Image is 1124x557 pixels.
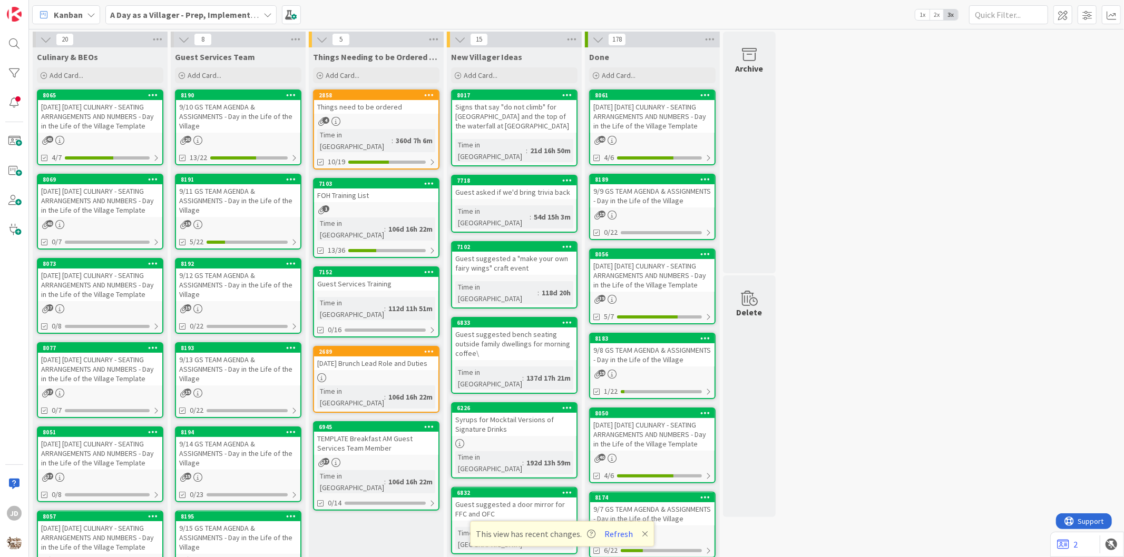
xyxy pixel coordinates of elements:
[176,437,300,470] div: 9/14 GS TEAM AGENDA & ASSIGNMENTS - Day in the Life of the Village
[176,184,300,217] div: 9/11 GS TEAM AGENDA & ASSIGNMENTS - Day in the Life of the Village
[314,179,438,188] div: 7103
[590,409,715,418] div: 8050
[52,152,62,163] span: 4/7
[590,502,715,525] div: 9/7 GS TEAM AGENDA & ASSIGNMENTS - Day in the Life of the Village
[313,178,439,258] a: 7103FOH Training ListTime in [GEOGRAPHIC_DATA]:106d 16h 22m13/36
[38,259,162,301] div: 8073[DATE] [DATE] CULINARY - SEATING ARRANGEMENTS AND NUMBERS - Day in the Life of the Village Te...
[452,242,576,275] div: 7102Guest suggested a "make your own fairy wings" craft event
[332,33,350,46] span: 5
[590,250,715,292] div: 8056[DATE] [DATE] CULINARY - SEATING ARRANGEMENTS AND NUMBERS - Day in the Life of the Village Te...
[56,33,74,46] span: 20
[314,100,438,114] div: Things need to be ordered
[589,333,716,399] a: 81839/8 GS TEAM AGENDA & ASSIGNMENTS - Day in the Life of the Village1/22
[181,92,300,99] div: 8190
[50,71,83,80] span: Add Card...
[7,535,22,550] img: avatar
[604,227,618,238] span: 0/22
[452,318,576,327] div: 6833
[175,52,255,62] span: Guest Services Team
[590,493,715,502] div: 8174
[37,89,163,165] a: 8065[DATE] [DATE] CULINARY - SEATING ARRANGEMENTS AND NUMBERS - Day in the Life of the Village Te...
[601,527,637,541] button: Refresh
[7,7,22,22] img: Visit kanbanzone.com
[590,493,715,525] div: 81749/7 GS TEAM AGENDA & ASSIGNMENTS - Day in the Life of the Village
[595,410,715,417] div: 8050
[384,223,386,235] span: :
[590,91,715,133] div: 8061[DATE] [DATE] CULINARY - SEATING ARRANGEMENTS AND NUMBERS - Day in the Life of the Village Te...
[457,404,576,412] div: 6226
[43,92,162,99] div: 8065
[452,403,576,413] div: 6226
[181,260,300,267] div: 8192
[452,498,576,521] div: Guest suggested a door mirror for FFC and OFC
[328,498,341,509] span: 0/14
[175,426,301,502] a: 81949/14 GS TEAM AGENDA & ASSIGNMENTS - Day in the Life of the Village0/23
[176,100,300,133] div: 9/10 GS TEAM AGENDA & ASSIGNMENTS - Day in the Life of the Village
[314,347,438,370] div: 2689[DATE] Brunch Lead Role and Duties
[451,402,578,479] a: 6226Syrups for Mocktail Versions of Signature DrinksTime in [GEOGRAPHIC_DATA]:192d 13h 59m
[54,8,83,21] span: Kanban
[452,488,576,521] div: 6832Guest suggested a door mirror for FFC and OFC
[602,71,636,80] span: Add Card...
[43,429,162,436] div: 8051
[194,33,212,46] span: 8
[452,91,576,133] div: 8017Signs that say "do not climb" for [GEOGRAPHIC_DATA] and the top of the waterfall at [GEOGRAPH...
[539,287,573,299] div: 118d 20h
[175,89,301,165] a: 81909/10 GS TEAM AGENDA & ASSIGNMENTS - Day in the Life of the Village13/22
[317,217,384,241] div: Time in [GEOGRAPHIC_DATA]
[526,145,527,156] span: :
[314,277,438,291] div: Guest Services Training
[46,136,53,143] span: 43
[328,156,345,167] span: 10/19
[452,403,576,436] div: 6226Syrups for Mocktail Versions of Signature Drinks
[451,89,578,166] a: 8017Signs that say "do not climb" for [GEOGRAPHIC_DATA] and the top of the waterfall at [GEOGRAPH...
[38,427,162,470] div: 8051[DATE] [DATE] CULINARY - SEATING ARRANGEMENTS AND NUMBERS - Day in the Life of the Village Te...
[604,470,614,481] span: 4/6
[590,334,715,366] div: 81839/8 GS TEAM AGENDA & ASSIGNMENTS - Day in the Life of the Village
[599,295,605,302] span: 39
[176,343,300,353] div: 8193
[46,220,53,227] span: 40
[43,344,162,352] div: 8077
[322,117,329,124] span: 4
[319,92,438,99] div: 2858
[38,437,162,470] div: [DATE] [DATE] CULINARY - SEATING ARRANGEMENTS AND NUMBERS - Day in the Life of the Village Template
[589,407,716,483] a: 8050[DATE] [DATE] CULINARY - SEATING ARRANGEMENTS AND NUMBERS - Day in the Life of the Village Te...
[52,405,62,416] span: 0/7
[176,521,300,554] div: 9/15 GS TEAM AGENDA & ASSIGNMENTS - Day in the Life of the Village
[188,71,221,80] span: Add Card...
[452,327,576,360] div: Guest suggested bench seating outside family dwellings for morning coffee\
[313,266,439,337] a: 7152Guest Services TrainingTime in [GEOGRAPHIC_DATA]:112d 11h 51m0/16
[317,385,384,409] div: Time in [GEOGRAPHIC_DATA]
[452,176,576,199] div: 7718Guest asked if we'd bring trivia back
[590,250,715,259] div: 8056
[190,236,203,247] span: 5/22
[589,89,716,165] a: 8061[DATE] [DATE] CULINARY - SEATING ARRANGEMENTS AND NUMBERS - Day in the Life of the Village Te...
[590,91,715,100] div: 8061
[452,176,576,185] div: 7718
[314,422,438,455] div: 6945TEMPLATE Breakfast AM Guest Services Team Member
[452,252,576,275] div: Guest suggested a "make your own fairy wings" craft event
[451,175,578,233] a: 7718Guest asked if we'd bring trivia backTime in [GEOGRAPHIC_DATA]:54d 15h 3m
[52,236,62,247] span: 0/7
[38,175,162,184] div: 8069
[452,242,576,252] div: 7102
[328,245,345,256] span: 13/36
[190,321,203,332] span: 0/22
[319,268,438,276] div: 7152
[470,33,488,46] span: 15
[452,91,576,100] div: 8017
[176,343,300,385] div: 81939/13 GS TEAM AGENDA & ASSIGNMENTS - Day in the Life of the Village
[452,185,576,199] div: Guest asked if we'd bring trivia back
[175,342,301,418] a: 81939/13 GS TEAM AGENDA & ASSIGNMENTS - Day in the Life of the Village0/22
[319,423,438,431] div: 6945
[392,135,393,146] span: :
[176,259,300,301] div: 81929/12 GS TEAM AGENDA & ASSIGNMENTS - Day in the Life of the Village
[451,487,578,554] a: 6832Guest suggested a door mirror for FFC and OFCTime in [GEOGRAPHIC_DATA]:137d 17h 21m
[384,476,386,488] span: :
[737,306,763,319] div: Delete
[52,489,62,500] span: 0/8
[38,512,162,521] div: 8057
[604,311,614,322] span: 5/7
[184,304,191,311] span: 19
